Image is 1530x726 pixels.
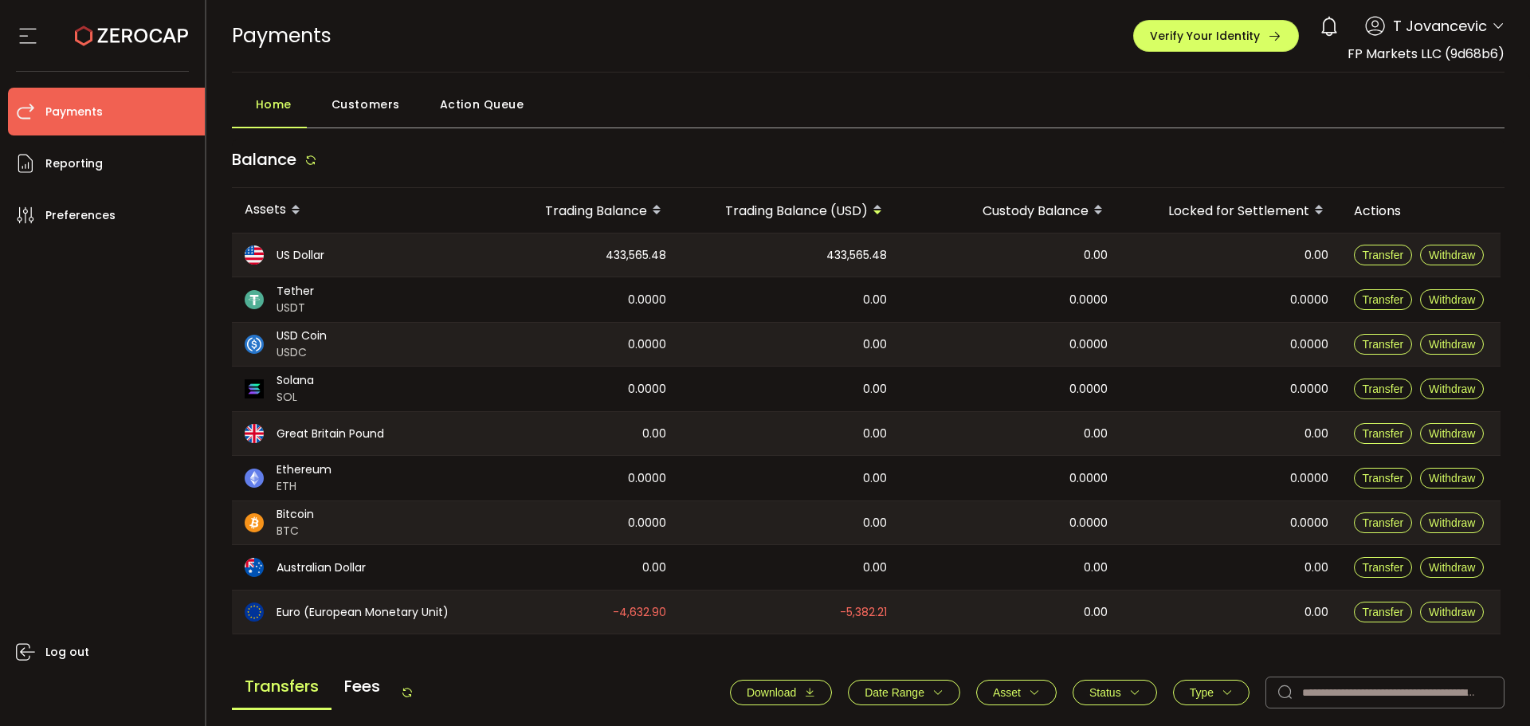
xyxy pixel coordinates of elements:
button: Date Range [848,680,960,705]
span: 0.00 [863,559,887,577]
span: Withdraw [1429,293,1475,306]
img: gbp_portfolio.svg [245,424,264,443]
span: 0.00 [863,336,887,354]
span: 0.0000 [1290,336,1328,354]
button: Transfer [1354,245,1413,265]
button: Transfer [1354,423,1413,444]
iframe: Chat Widget [1450,649,1530,726]
span: 0.00 [642,559,666,577]
span: 0.00 [863,380,887,398]
span: 0.00 [1304,425,1328,443]
span: Transfer [1363,561,1404,574]
div: Actions [1341,202,1501,220]
button: Transfer [1354,334,1413,355]
span: Great Britain Pound [277,426,384,442]
span: Reporting [45,152,103,175]
span: Withdraw [1429,249,1475,261]
span: 0.0000 [628,291,666,309]
span: 0.0000 [1290,380,1328,398]
img: eur_portfolio.svg [245,602,264,622]
button: Withdraw [1420,289,1484,310]
img: usdc_portfolio.svg [245,335,264,354]
span: BTC [277,523,314,540]
span: Download [747,686,796,699]
button: Transfer [1354,379,1413,399]
span: Transfer [1363,427,1404,440]
button: Transfer [1354,289,1413,310]
span: Transfer [1363,249,1404,261]
span: Withdraw [1429,383,1475,395]
button: Transfer [1354,512,1413,533]
span: Fees [331,665,393,708]
span: 433,565.48 [606,246,666,265]
span: Verify Your Identity [1150,30,1260,41]
button: Status [1073,680,1157,705]
span: 0.0000 [1069,514,1108,532]
div: Assets [232,197,479,224]
span: USDC [277,344,327,361]
span: 0.0000 [1069,380,1108,398]
span: 0.00 [1084,425,1108,443]
button: Withdraw [1420,602,1484,622]
img: eth_portfolio.svg [245,469,264,488]
button: Withdraw [1420,245,1484,265]
span: Transfer [1363,338,1404,351]
span: Status [1089,686,1121,699]
span: 0.00 [863,291,887,309]
span: Transfer [1363,516,1404,529]
span: 0.0000 [628,380,666,398]
div: Trading Balance (USD) [679,197,900,224]
span: 0.00 [863,425,887,443]
img: usdt_portfolio.svg [245,290,264,309]
span: Type [1190,686,1214,699]
span: 0.0000 [628,469,666,488]
span: Euro (European Monetary Unit) [277,604,449,621]
span: Preferences [45,204,116,227]
span: -4,632.90 [613,603,666,622]
span: 0.0000 [1069,336,1108,354]
span: Transfer [1363,293,1404,306]
span: Withdraw [1429,606,1475,618]
button: Asset [976,680,1057,705]
button: Withdraw [1420,423,1484,444]
span: 0.00 [1084,559,1108,577]
span: Withdraw [1429,516,1475,529]
span: Ethereum [277,461,331,478]
span: 0.0000 [1290,469,1328,488]
img: sol_portfolio.png [245,379,264,398]
div: Locked for Settlement [1120,197,1341,224]
span: 433,565.48 [826,246,887,265]
span: ETH [277,478,331,495]
span: USDT [277,300,314,316]
button: Withdraw [1420,468,1484,489]
span: Transfers [232,665,331,710]
span: Date Range [865,686,924,699]
div: Custody Balance [900,197,1120,224]
span: Solana [277,372,314,389]
span: Withdraw [1429,427,1475,440]
span: Balance [232,148,296,171]
span: SOL [277,389,314,406]
span: 0.00 [1084,603,1108,622]
div: Trading Balance [479,197,679,224]
span: Action Queue [440,88,524,120]
span: Customers [331,88,400,120]
button: Withdraw [1420,512,1484,533]
span: US Dollar [277,247,324,264]
span: Transfer [1363,383,1404,395]
span: Withdraw [1429,561,1475,574]
span: 0.00 [863,514,887,532]
span: FP Markets LLC (9d68b6) [1348,45,1504,63]
span: 0.0000 [1069,469,1108,488]
span: -5,382.21 [840,603,887,622]
button: Withdraw [1420,334,1484,355]
span: Withdraw [1429,472,1475,485]
span: 0.00 [1304,246,1328,265]
span: Home [256,88,292,120]
button: Withdraw [1420,557,1484,578]
span: 0.0000 [1069,291,1108,309]
span: 0.00 [642,425,666,443]
span: 0.0000 [628,514,666,532]
span: Bitcoin [277,506,314,523]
